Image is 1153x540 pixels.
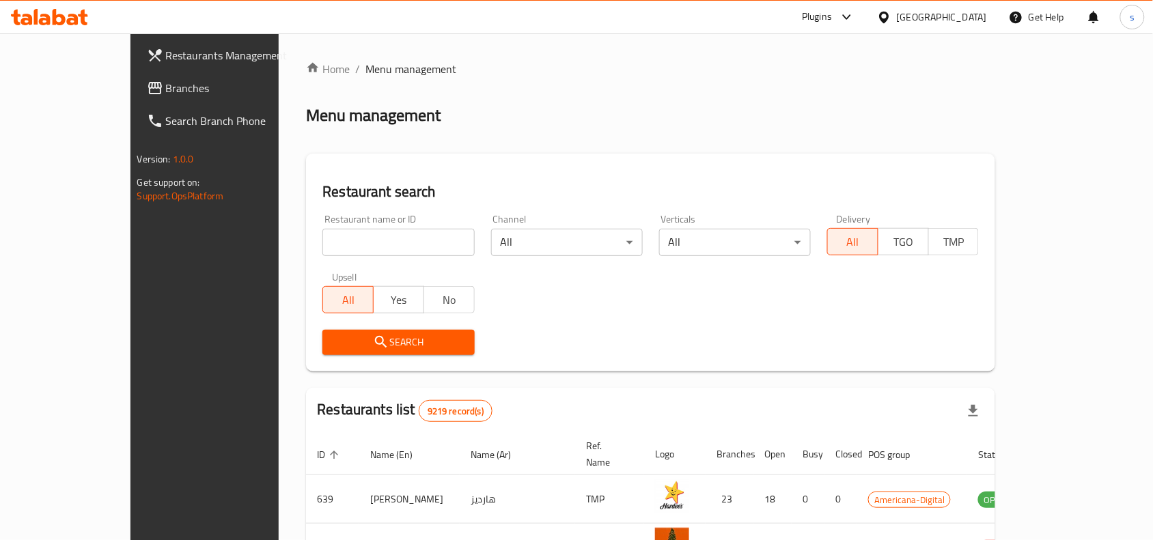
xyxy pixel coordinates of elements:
button: TMP [928,228,980,255]
button: TGO [878,228,929,255]
span: s [1130,10,1135,25]
li: / [355,61,360,77]
a: Home [306,61,350,77]
label: Upsell [332,272,357,282]
a: Restaurants Management [136,39,323,72]
span: Restaurants Management [166,47,312,63]
span: Name (Ar) [471,446,529,463]
a: Support.OpsPlatform [137,187,224,205]
button: All [322,286,374,313]
span: Branches [166,80,312,96]
span: OPEN [978,492,1012,508]
span: Name (En) [370,446,430,463]
img: Hardee's [655,479,689,513]
td: 639 [306,475,359,524]
span: Search Branch Phone [166,113,312,129]
div: Total records count [419,400,492,422]
span: 9219 record(s) [419,405,492,418]
span: Americana-Digital [869,492,950,508]
a: Search Branch Phone [136,104,323,137]
button: Search [322,330,474,355]
span: All [833,232,873,252]
button: Yes [373,286,424,313]
button: All [827,228,878,255]
span: Get support on: [137,173,200,191]
th: Closed [824,434,857,475]
td: 23 [706,475,753,524]
span: POS group [868,446,928,463]
span: Yes [379,290,419,310]
span: 1.0.0 [173,150,194,168]
td: 18 [753,475,792,524]
h2: Menu management [306,104,441,126]
div: Export file [957,395,990,427]
th: Open [753,434,792,475]
div: All [659,229,811,256]
td: هارديز [460,475,575,524]
label: Delivery [837,214,871,224]
th: Branches [706,434,753,475]
a: Branches [136,72,323,104]
td: 0 [824,475,857,524]
div: Plugins [802,9,832,25]
td: [PERSON_NAME] [359,475,460,524]
h2: Restaurant search [322,182,979,202]
th: Logo [644,434,706,475]
div: [GEOGRAPHIC_DATA] [897,10,987,25]
button: No [423,286,475,313]
span: ID [317,446,343,463]
div: All [491,229,643,256]
span: TGO [884,232,923,252]
span: All [329,290,368,310]
span: Ref. Name [586,438,628,470]
span: Search [333,334,463,351]
div: OPEN [978,492,1012,508]
span: TMP [934,232,974,252]
span: Status [978,446,1023,463]
nav: breadcrumb [306,61,995,77]
span: No [430,290,469,310]
span: Menu management [365,61,456,77]
td: 0 [792,475,824,524]
td: TMP [575,475,644,524]
span: Version: [137,150,171,168]
input: Search for restaurant name or ID.. [322,229,474,256]
h2: Restaurants list [317,399,492,422]
th: Busy [792,434,824,475]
